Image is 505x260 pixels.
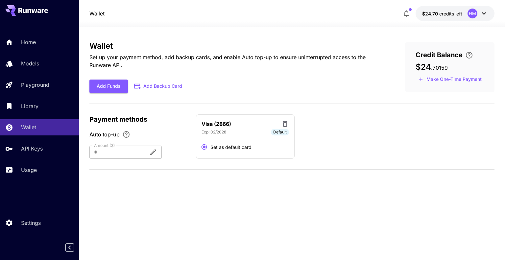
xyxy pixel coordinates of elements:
[89,41,384,51] h3: Wallet
[21,102,38,110] p: Library
[21,123,36,131] p: Wallet
[202,129,226,135] p: Exp: 02/2028
[89,10,105,17] nav: breadcrumb
[70,242,79,253] div: Collapse sidebar
[128,80,189,93] button: Add Backup Card
[89,114,188,124] p: Payment methods
[416,6,494,21] button: $24.70159HM
[89,130,120,138] span: Auto top-up
[422,10,462,17] div: $24.70159
[65,243,74,252] button: Collapse sidebar
[422,11,439,16] span: $24.70
[21,38,36,46] p: Home
[21,166,37,174] p: Usage
[468,9,477,18] div: HM
[21,219,41,227] p: Settings
[89,53,384,69] p: Set up your payment method, add backup cards, and enable Auto top-up to ensure uninterrupted acce...
[89,80,128,93] button: Add Funds
[439,11,462,16] span: credits left
[431,64,448,71] span: . 70159
[210,144,252,151] span: Set as default card
[21,81,49,89] p: Playground
[416,62,431,72] span: $24
[89,10,105,17] a: Wallet
[94,143,115,148] label: Amount ($)
[202,120,231,128] p: Visa (2866)
[271,129,289,135] span: Default
[416,50,463,60] span: Credit Balance
[416,74,485,84] button: Make a one-time, non-recurring payment
[120,130,133,138] button: Enable Auto top-up to ensure uninterrupted service. We'll automatically bill the chosen amount wh...
[21,145,43,153] p: API Keys
[463,51,476,59] button: Enter your card details and choose an Auto top-up amount to avoid service interruptions. We'll au...
[21,59,39,67] p: Models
